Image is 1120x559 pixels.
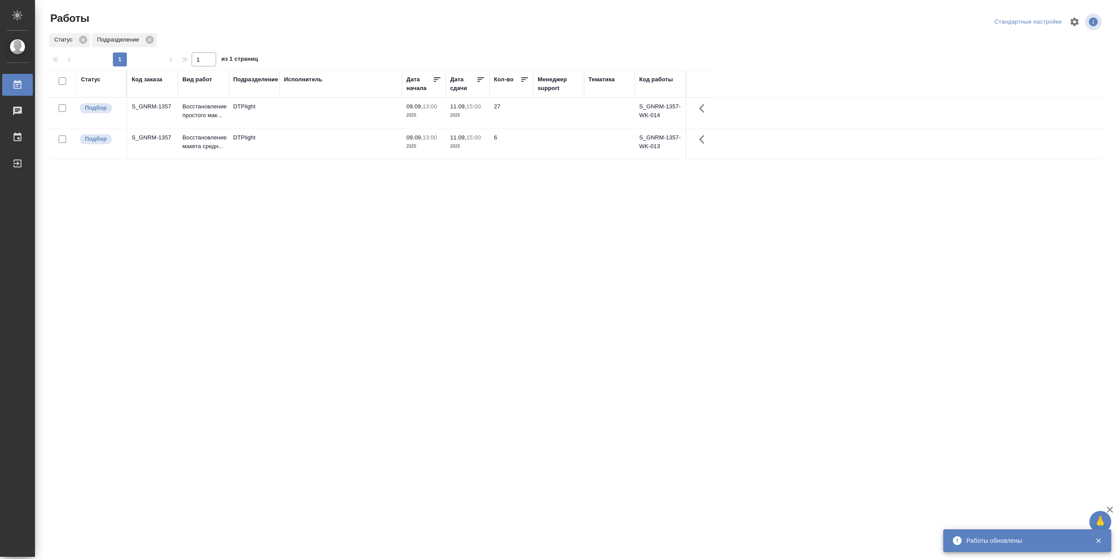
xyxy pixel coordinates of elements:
[85,135,107,143] p: Подбор
[229,98,280,128] td: DTPlight
[85,104,107,112] p: Подбор
[79,133,122,145] div: Можно подбирать исполнителей
[450,111,485,120] p: 2025
[450,142,485,151] p: 2025
[423,103,437,110] p: 13:00
[1085,14,1103,30] span: Посмотреть информацию
[694,98,715,119] button: Здесь прячутся важные кнопки
[182,102,224,120] p: Восстановление простого мак...
[406,75,433,93] div: Дата начала
[81,75,101,84] div: Статус
[450,134,466,141] p: 11.09,
[48,11,89,25] span: Работы
[1089,511,1111,533] button: 🙏
[966,536,1082,545] div: Работы обновлены
[406,142,441,151] p: 2025
[992,15,1064,29] div: split button
[639,75,673,84] div: Код работы
[494,75,514,84] div: Кол-во
[229,129,280,160] td: DTPlight
[538,75,580,93] div: Менеджер support
[132,102,174,111] div: S_GNRM-1357
[635,98,686,128] td: S_GNRM-1357-WK-014
[694,129,715,150] button: Здесь прячутся важные кнопки
[79,102,122,114] div: Можно подбирать исполнителей
[54,35,76,44] p: Статус
[132,75,162,84] div: Код заказа
[1093,513,1108,531] span: 🙏
[490,98,533,128] td: 27
[233,75,278,84] div: Подразделение
[490,129,533,160] td: 6
[466,103,481,110] p: 15:00
[182,133,224,151] p: Восстановление макета средн...
[1064,11,1085,32] span: Настроить таблицу
[182,75,212,84] div: Вид работ
[450,103,466,110] p: 11.09,
[406,134,423,141] p: 09.09,
[49,33,90,47] div: Статус
[635,129,686,160] td: S_GNRM-1357-WK-013
[450,75,476,93] div: Дата сдачи
[284,75,322,84] div: Исполнитель
[588,75,615,84] div: Тематика
[221,54,258,66] span: из 1 страниц
[92,33,157,47] div: Подразделение
[466,134,481,141] p: 15:00
[423,134,437,141] p: 13:00
[406,111,441,120] p: 2025
[97,35,142,44] p: Подразделение
[132,133,174,142] div: S_GNRM-1357
[1089,537,1107,545] button: Закрыть
[406,103,423,110] p: 09.09,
